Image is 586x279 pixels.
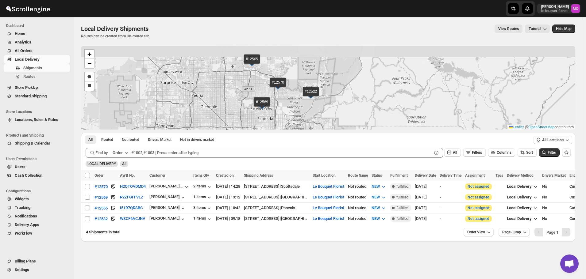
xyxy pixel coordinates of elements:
div: [STREET_ADDRESS] [244,216,280,222]
button: [PERSON_NAME] [149,205,186,211]
button: Columns [488,148,515,157]
button: Filter [539,148,560,157]
span: AWB No. [120,173,135,178]
span: Page [546,230,558,235]
p: Routes can be created from Un-routed tab [81,34,151,39]
a: Draw a rectangle [85,81,94,91]
span: − [87,59,91,67]
span: Users [15,164,25,169]
div: - [440,205,461,211]
button: Not assigned [468,195,489,199]
span: Created on [216,173,234,178]
button: NEW [368,192,390,202]
div: Scottsdale [281,183,300,190]
span: Sort [526,150,533,155]
span: All [122,162,126,166]
span: Delivery Date [415,173,436,178]
span: Billing Plans [15,259,36,263]
div: Phoenix [281,205,295,211]
div: [STREET_ADDRESS] [244,205,280,211]
button: All [444,148,461,157]
button: Claimable [144,135,175,144]
button: Order [109,148,133,158]
span: Delivery Apps [15,222,39,227]
div: [DATE] | 14:28 [216,183,240,190]
div: - [440,183,461,190]
span: Local Delivery [507,205,532,210]
div: No [542,194,566,200]
button: 1 items [193,194,212,201]
span: Shipments [23,66,42,70]
button: #12532 [94,216,108,222]
div: | [244,216,309,222]
span: Routed [101,137,113,142]
button: Delivery Apps [4,221,70,229]
span: Home [15,31,25,36]
span: Filters [472,150,482,155]
img: Marker [273,83,283,89]
span: Page Jump [502,230,521,235]
span: All Locations [542,138,564,142]
span: Products and Shipping [6,133,71,138]
div: 1 items [193,216,212,222]
span: Drivers Market [542,173,566,178]
span: Settings [15,267,29,272]
span: fulfilled [396,205,409,210]
span: Tutorial [529,27,541,31]
button: Le Bouquet Florist [313,205,344,210]
span: Local Delivery [507,216,532,221]
span: Users Permissions [6,156,71,161]
span: Drivers Market [148,137,172,142]
span: Delivery Time [440,173,461,178]
span: Delivery Method [507,173,534,178]
div: | [244,194,309,200]
button: Users [4,163,70,171]
div: [STREET_ADDRESS] [244,183,280,190]
button: All [85,135,96,144]
span: + [87,50,91,58]
button: Shipments [4,64,70,72]
button: NEW [368,214,390,224]
div: | [244,205,309,211]
button: Billing Plans [4,257,70,266]
span: Filter [548,150,556,155]
button: H2OTOVDMD4 [120,184,146,189]
button: Local Delivery [503,203,542,213]
span: NEW [372,184,380,189]
button: Tracking [4,203,70,212]
span: Melody Gluth [571,4,580,13]
button: #12569 [94,194,108,200]
div: Order [113,150,123,156]
span: Items Qty [193,173,209,178]
div: [GEOGRAPHIC_DATA] [281,194,309,200]
div: 3 items [193,205,212,211]
text: MG [573,7,578,11]
div: [DATE] | 10:42 [216,205,240,211]
img: Marker [306,92,315,99]
button: Sort [518,148,537,157]
div: [PERSON_NAME]... [149,184,183,188]
span: Notifications [15,214,37,218]
span: Order [94,173,103,178]
button: All Orders [4,47,70,55]
span: NEW [372,216,380,221]
button: Not assigned [468,184,489,189]
span: Customer [149,173,165,178]
span: Fulfillment [390,173,408,178]
button: view route [495,25,522,33]
button: 2 items [193,184,212,190]
span: fulfilled [396,195,409,200]
div: #12565 [94,206,108,210]
span: Not routed [122,137,139,142]
span: Assignment [465,173,485,178]
div: No [542,183,566,190]
button: Locations, Rules & Rates [4,115,70,124]
div: [PERSON_NAME] [149,216,186,222]
span: Shipping Address [244,173,273,178]
div: Open chat [560,254,579,273]
a: Zoom in [85,50,94,59]
div: | [244,183,309,190]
